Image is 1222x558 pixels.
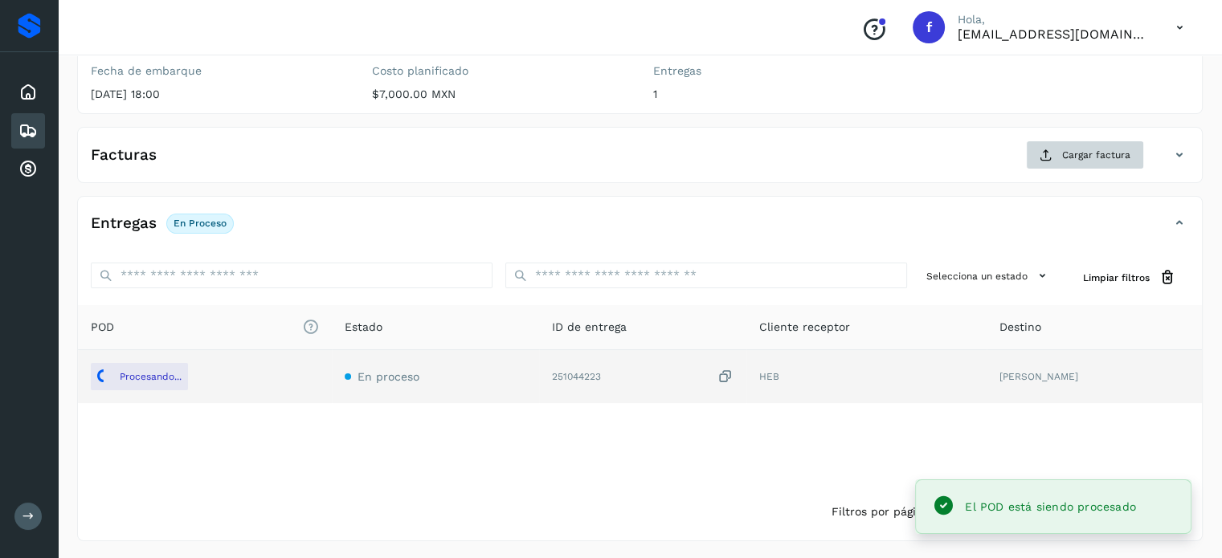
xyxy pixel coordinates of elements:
[91,214,157,233] h4: Entregas
[174,218,227,229] p: En proceso
[1083,271,1150,285] span: Limpiar filtros
[999,319,1041,336] span: Destino
[11,152,45,187] div: Cuentas por cobrar
[653,64,909,78] label: Entregas
[91,319,319,336] span: POD
[746,350,987,403] td: HEB
[552,319,627,336] span: ID de entrega
[120,371,182,382] p: Procesando...
[1062,148,1130,162] span: Cargar factura
[920,263,1057,289] button: Selecciona un estado
[759,319,850,336] span: Cliente receptor
[345,319,382,336] span: Estado
[958,26,1150,42] p: facturacion@wht-transport.com
[91,363,188,390] button: Procesando...
[965,500,1136,513] span: El POD está siendo procesado
[78,141,1202,182] div: FacturasCargar factura
[832,503,937,520] span: Filtros por página :
[91,64,346,78] label: Fecha de embarque
[11,113,45,149] div: Embarques
[91,146,157,165] h4: Facturas
[552,369,734,385] div: 251044223
[653,88,909,101] p: 1
[78,210,1202,250] div: EntregasEn proceso
[958,13,1150,26] p: Hola,
[372,64,627,78] label: Costo planificado
[1070,263,1189,292] button: Limpiar filtros
[11,75,45,110] div: Inicio
[91,88,346,101] p: [DATE] 18:00
[358,370,419,383] span: En proceso
[1026,141,1144,169] button: Cargar factura
[372,88,627,101] p: $7,000.00 MXN
[987,350,1202,403] td: [PERSON_NAME]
